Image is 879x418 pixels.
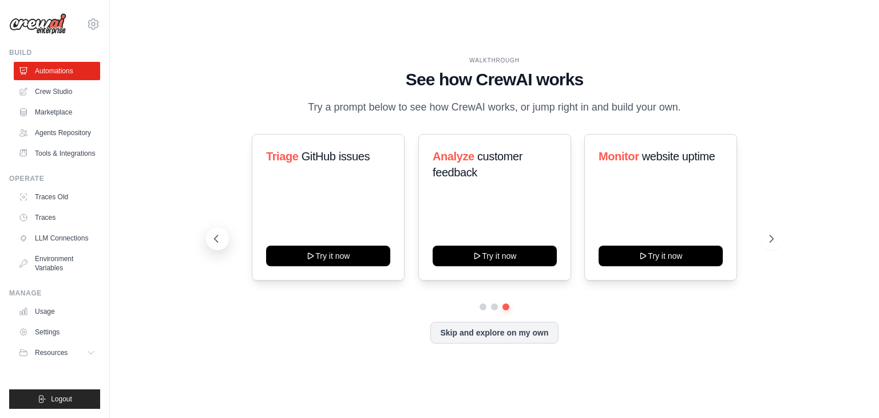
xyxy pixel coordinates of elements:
a: Marketplace [14,103,100,121]
h1: See how CrewAI works [215,69,774,90]
button: Try it now [599,246,723,266]
a: Agents Repository [14,124,100,142]
span: Resources [35,348,68,357]
div: Manage [9,289,100,298]
span: Analyze [433,150,474,163]
div: WALKTHROUGH [215,56,774,65]
a: Traces Old [14,188,100,206]
button: Logout [9,389,100,409]
p: Try a prompt below to see how CrewAI works, or jump right in and build your own. [302,99,687,116]
button: Skip and explore on my own [430,322,558,344]
a: Environment Variables [14,250,100,277]
a: Usage [14,302,100,321]
button: Try it now [266,246,390,266]
a: Traces [14,208,100,227]
button: Resources [14,344,100,362]
span: Monitor [599,150,639,163]
div: Build [9,48,100,57]
span: customer feedback [433,150,522,179]
a: Tools & Integrations [14,144,100,163]
img: Logo [9,13,66,35]
a: Settings [14,323,100,341]
a: LLM Connections [14,229,100,247]
span: GitHub issues [302,150,370,163]
a: Crew Studio [14,82,100,101]
span: website uptime [642,150,715,163]
a: Automations [14,62,100,80]
button: Try it now [433,246,557,266]
div: Operate [9,174,100,183]
span: Logout [51,395,72,404]
span: Triage [266,150,299,163]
